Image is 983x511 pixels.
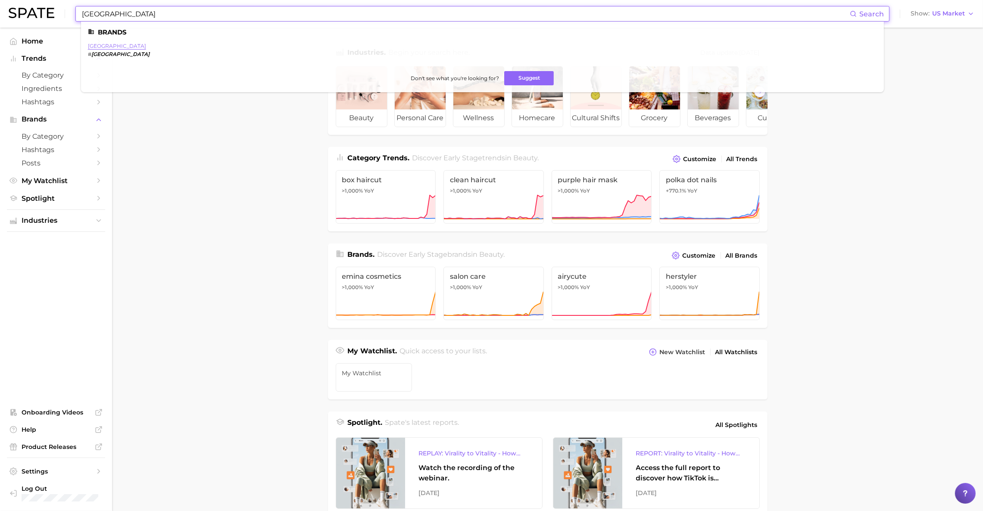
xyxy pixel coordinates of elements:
[22,84,90,93] span: Ingredients
[9,8,54,18] img: SPATE
[7,192,105,205] a: Spotlight
[636,463,746,483] div: Access the full report to discover how TikTok is reshaping the wellness landscape, from product d...
[22,408,90,416] span: Onboarding Videos
[22,55,90,62] span: Trends
[7,130,105,143] a: by Category
[666,176,753,184] span: polka dot nails
[688,284,698,291] span: YoY
[22,217,90,224] span: Industries
[859,10,884,18] span: Search
[629,109,680,127] span: grocery
[443,267,544,320] a: salon care>1,000% YoY
[342,176,430,184] span: box haircut
[7,113,105,126] button: Brands
[336,437,543,509] a: REPLAY: Virality to Vitality - How TikTok is Driving Wellness DiscoveryWatch the recording of the...
[746,66,798,127] a: culinary
[22,146,90,154] span: Hashtags
[7,406,105,419] a: Onboarding Videos
[7,423,105,436] a: Help
[342,284,363,290] span: >1,000%
[342,370,406,377] span: My Watchlist
[558,284,579,290] span: >1,000%
[365,284,374,291] span: YoY
[571,109,621,127] span: cultural shifts
[419,448,528,458] div: REPLAY: Virality to Vitality - How TikTok is Driving Wellness Discovery
[342,187,363,194] span: >1,000%
[7,465,105,478] a: Settings
[419,463,528,483] div: Watch the recording of the webinar.
[22,115,90,123] span: Brands
[580,284,590,291] span: YoY
[659,170,760,224] a: polka dot nails+770.1% YoY
[450,176,537,184] span: clean haircut
[513,154,537,162] span: beauty
[908,8,977,19] button: ShowUS Market
[22,426,90,433] span: Help
[342,272,430,280] span: emina cosmetics
[659,267,760,320] a: herstyler>1,000% YoY
[453,109,504,127] span: wellness
[716,420,758,430] span: All Spotlights
[688,109,739,127] span: beverages
[687,187,697,194] span: YoY
[22,159,90,167] span: Posts
[7,34,105,48] a: Home
[22,443,90,451] span: Product Releases
[412,154,539,162] span: Discover Early Stage trends in .
[570,66,622,127] a: cultural shifts
[552,170,652,224] a: purple hair mask>1,000% YoY
[580,187,590,194] span: YoY
[450,187,471,194] span: >1,000%
[22,132,90,140] span: by Category
[450,284,471,290] span: >1,000%
[377,250,505,259] span: Discover Early Stage brands in .
[472,187,482,194] span: YoY
[666,284,687,290] span: >1,000%
[726,252,758,259] span: All Brands
[453,66,505,127] a: wellness
[647,346,707,358] button: New Watchlist
[671,153,718,165] button: Customize
[629,66,680,127] a: grocery
[746,109,797,127] span: culinary
[636,448,746,458] div: REPORT: Virality to Vitality - How TikTok is Driving Wellness Discovery
[348,418,383,432] h1: Spotlight.
[932,11,965,16] span: US Market
[22,194,90,203] span: Spotlight
[348,346,397,358] h1: My Watchlist.
[336,66,387,127] a: beauty
[558,187,579,194] span: >1,000%
[7,95,105,109] a: Hashtags
[419,488,528,498] div: [DATE]
[81,6,850,21] input: Search here for a brand, industry, or ingredient
[336,267,436,320] a: emina cosmetics>1,000% YoY
[88,28,877,36] li: Brands
[7,52,105,65] button: Trends
[450,272,537,280] span: salon care
[88,43,146,49] a: [GEOGRAPHIC_DATA]
[91,51,150,57] em: [GEOGRAPHIC_DATA]
[683,252,716,259] span: Customize
[22,467,90,475] span: Settings
[411,75,499,81] span: Don't see what you're looking for?
[666,272,753,280] span: herstyler
[715,349,758,356] span: All Watchlists
[7,69,105,82] a: by Category
[687,66,739,127] a: beverages
[7,214,105,227] button: Industries
[336,363,412,392] a: My Watchlist
[472,284,482,291] span: YoY
[88,51,91,57] span: #
[512,66,563,127] a: homecare
[558,176,646,184] span: purple hair mask
[504,71,554,85] button: Suggest
[399,346,487,358] h2: Quick access to your lists.
[365,187,374,194] span: YoY
[713,346,760,358] a: All Watchlists
[22,37,90,45] span: Home
[22,71,90,79] span: by Category
[348,250,375,259] span: Brands .
[727,156,758,163] span: All Trends
[385,418,459,432] h2: Spate's latest reports.
[348,154,410,162] span: Category Trends .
